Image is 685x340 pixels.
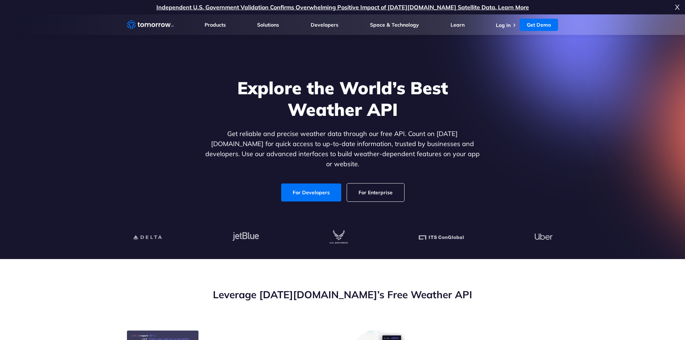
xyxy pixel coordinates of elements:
a: Space & Technology [370,22,419,28]
a: Get Demo [520,19,558,31]
p: Get reliable and precise weather data through our free API. Count on [DATE][DOMAIN_NAME] for quic... [204,129,481,169]
a: Solutions [257,22,279,28]
a: Independent U.S. Government Validation Confirms Overwhelming Positive Impact of [DATE][DOMAIN_NAM... [156,4,529,11]
a: Developers [311,22,338,28]
a: Products [205,22,226,28]
a: For Developers [281,183,341,201]
a: Log In [496,22,511,28]
a: Home link [127,19,174,30]
a: Learn [451,22,465,28]
a: For Enterprise [347,183,404,201]
h2: Leverage [DATE][DOMAIN_NAME]’s Free Weather API [127,288,558,302]
h1: Explore the World’s Best Weather API [204,77,481,120]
